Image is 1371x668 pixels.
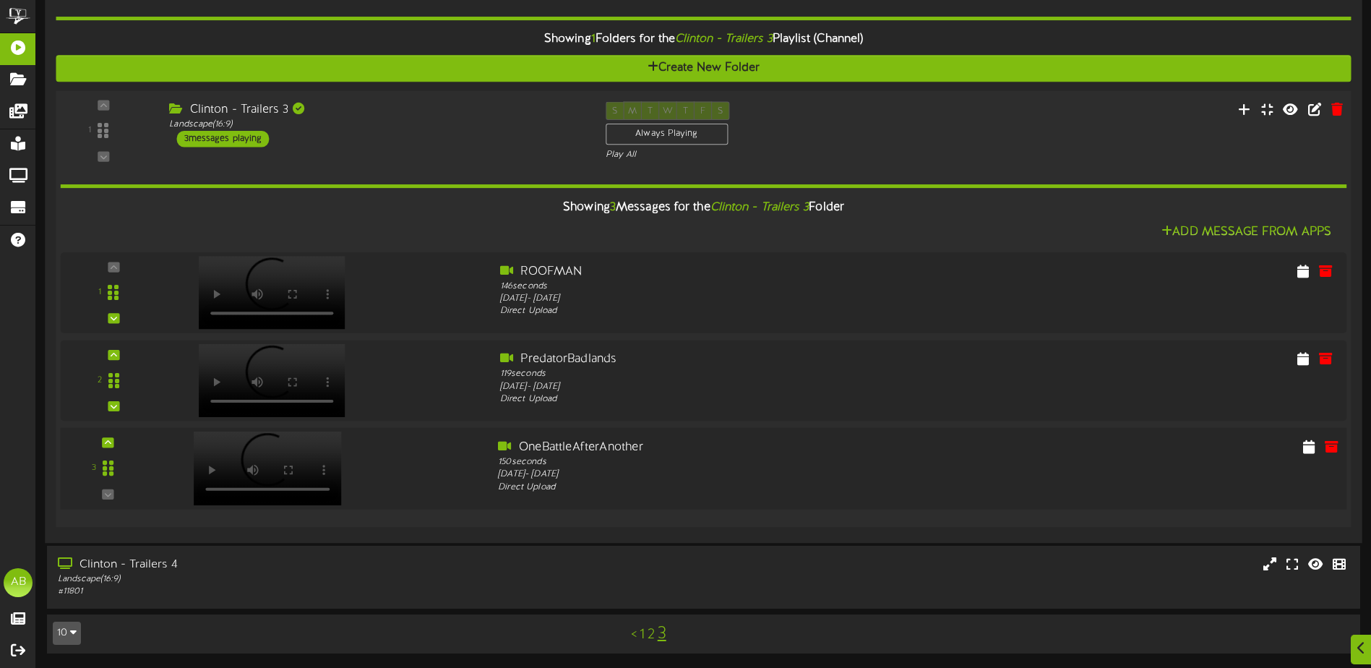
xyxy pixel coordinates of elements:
[648,627,655,643] a: 2
[45,24,1362,55] div: Showing Folders for the Playlist (Channel)
[498,468,1017,481] div: [DATE] - [DATE]
[498,439,1017,455] div: OneBattleAfterAnother
[58,586,583,598] div: # 11801
[500,380,1014,393] div: [DATE] - [DATE]
[500,368,1014,380] div: 119 seconds
[169,101,583,118] div: Clinton - Trailers 3
[169,118,583,130] div: Landscape ( 16:9 )
[500,393,1014,406] div: Direct Upload
[631,627,637,643] a: <
[591,33,596,46] span: 1
[500,280,1014,292] div: 146 seconds
[58,573,583,586] div: Landscape ( 16:9 )
[658,625,666,643] a: 3
[500,293,1014,305] div: [DATE] - [DATE]
[606,148,911,160] div: Play All
[56,55,1351,82] button: Create New Folder
[498,481,1017,494] div: Direct Upload
[500,305,1014,317] div: Direct Upload
[53,622,81,645] button: 10
[710,200,809,213] i: Clinton - Trailers 3
[640,627,645,643] a: 1
[675,33,773,46] i: Clinton - Trailers 3
[498,455,1017,468] div: 150 seconds
[49,192,1357,223] div: Showing Messages for the Folder
[610,200,616,213] span: 3
[1157,223,1336,241] button: Add Message From Apps
[58,557,583,573] div: Clinton - Trailers 4
[177,131,270,147] div: 3 messages playing
[4,568,33,597] div: AB
[500,351,1014,368] div: PredatorBadlands
[500,263,1014,280] div: ROOFMAN
[606,124,728,145] div: Always Playing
